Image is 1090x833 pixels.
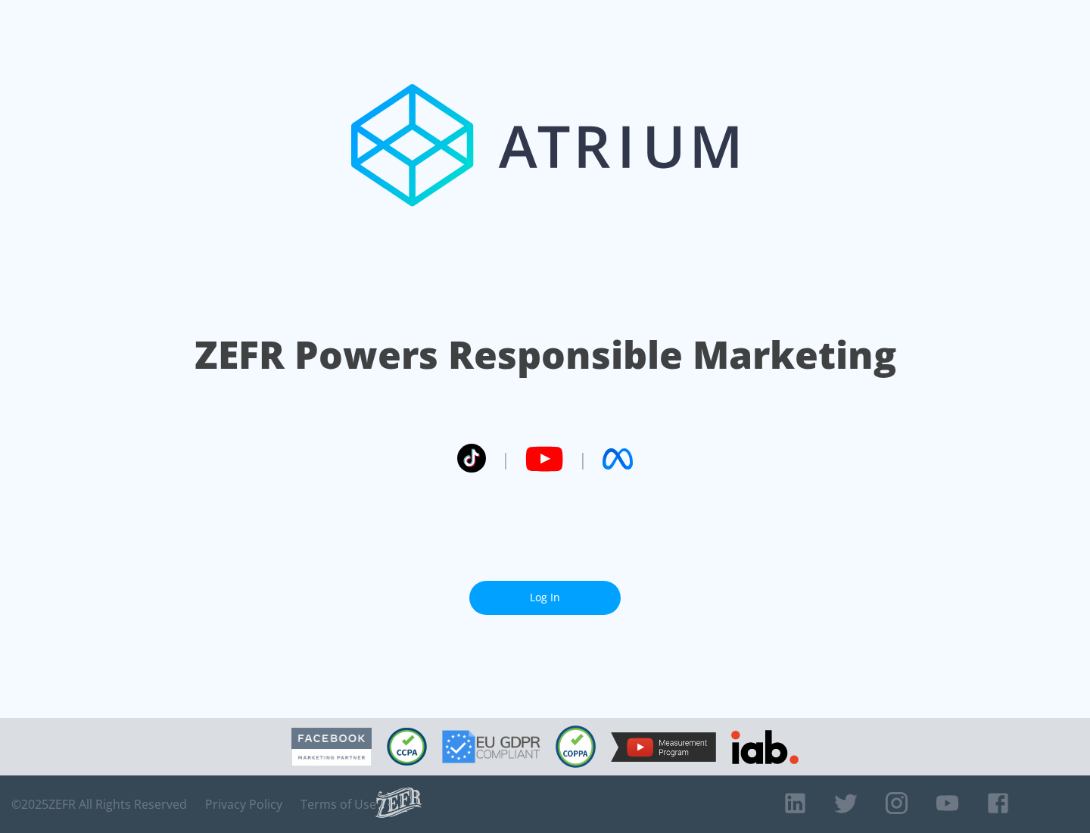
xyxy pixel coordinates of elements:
img: COPPA Compliant [556,725,596,768]
img: YouTube Measurement Program [611,732,716,762]
img: IAB [731,730,799,764]
a: Terms of Use [301,797,376,812]
span: | [578,448,587,470]
img: GDPR Compliant [442,730,540,763]
span: | [501,448,510,470]
h1: ZEFR Powers Responsible Marketing [195,329,896,381]
a: Privacy Policy [205,797,282,812]
img: Facebook Marketing Partner [291,728,372,766]
span: © 2025 ZEFR All Rights Reserved [11,797,187,812]
a: Log In [469,581,621,615]
img: CCPA Compliant [387,728,427,766]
